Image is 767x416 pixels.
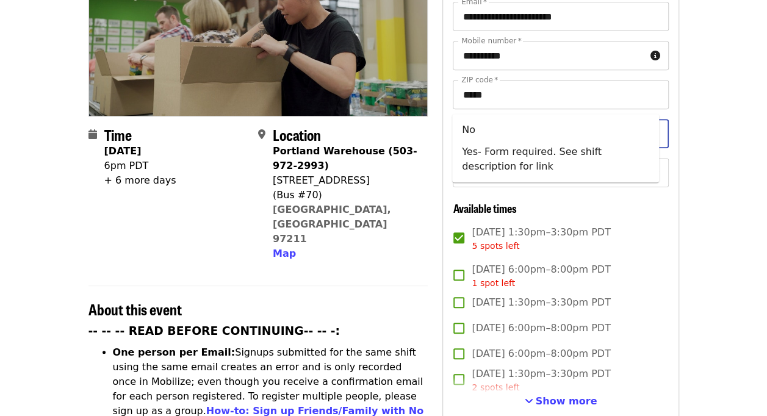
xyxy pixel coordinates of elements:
[104,159,176,173] div: 6pm PDT
[113,346,236,358] strong: One person per Email:
[472,241,519,251] span: 5 spots left
[104,124,132,145] span: Time
[104,145,142,157] strong: [DATE]
[88,129,97,140] i: calendar icon
[472,382,519,392] span: 2 spots left
[258,129,265,140] i: map-marker-alt icon
[472,346,610,361] span: [DATE] 6:00pm–8:00pm PDT
[461,37,521,45] label: Mobile number
[472,295,610,310] span: [DATE] 1:30pm–3:30pm PDT
[273,173,418,188] div: [STREET_ADDRESS]
[273,248,296,259] span: Map
[472,367,610,394] span: [DATE] 1:30pm–3:30pm PDT
[273,145,417,171] strong: Portland Warehouse (503-972-2993)
[650,50,660,62] i: circle-info icon
[525,394,597,409] button: See more timeslots
[647,125,664,142] button: Close
[453,41,645,70] input: Mobile number
[104,173,176,188] div: + 6 more days
[536,395,597,407] span: Show more
[453,2,668,31] input: Email
[273,246,296,261] button: Map
[453,80,668,109] input: ZIP code
[452,119,659,141] li: No
[452,141,659,178] li: Yes- Form required. See shift description for link
[472,321,610,335] span: [DATE] 6:00pm–8:00pm PDT
[88,325,340,337] strong: -- -- -- READ BEFORE CONTINUING-- -- -:
[453,200,516,216] span: Available times
[273,124,321,145] span: Location
[461,76,498,84] label: ZIP code
[472,225,610,253] span: [DATE] 1:30pm–3:30pm PDT
[88,298,182,320] span: About this event
[472,278,515,288] span: 1 spot left
[472,262,610,290] span: [DATE] 6:00pm–8:00pm PDT
[273,204,391,245] a: [GEOGRAPHIC_DATA], [GEOGRAPHIC_DATA] 97211
[273,188,418,203] div: (Bus #70)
